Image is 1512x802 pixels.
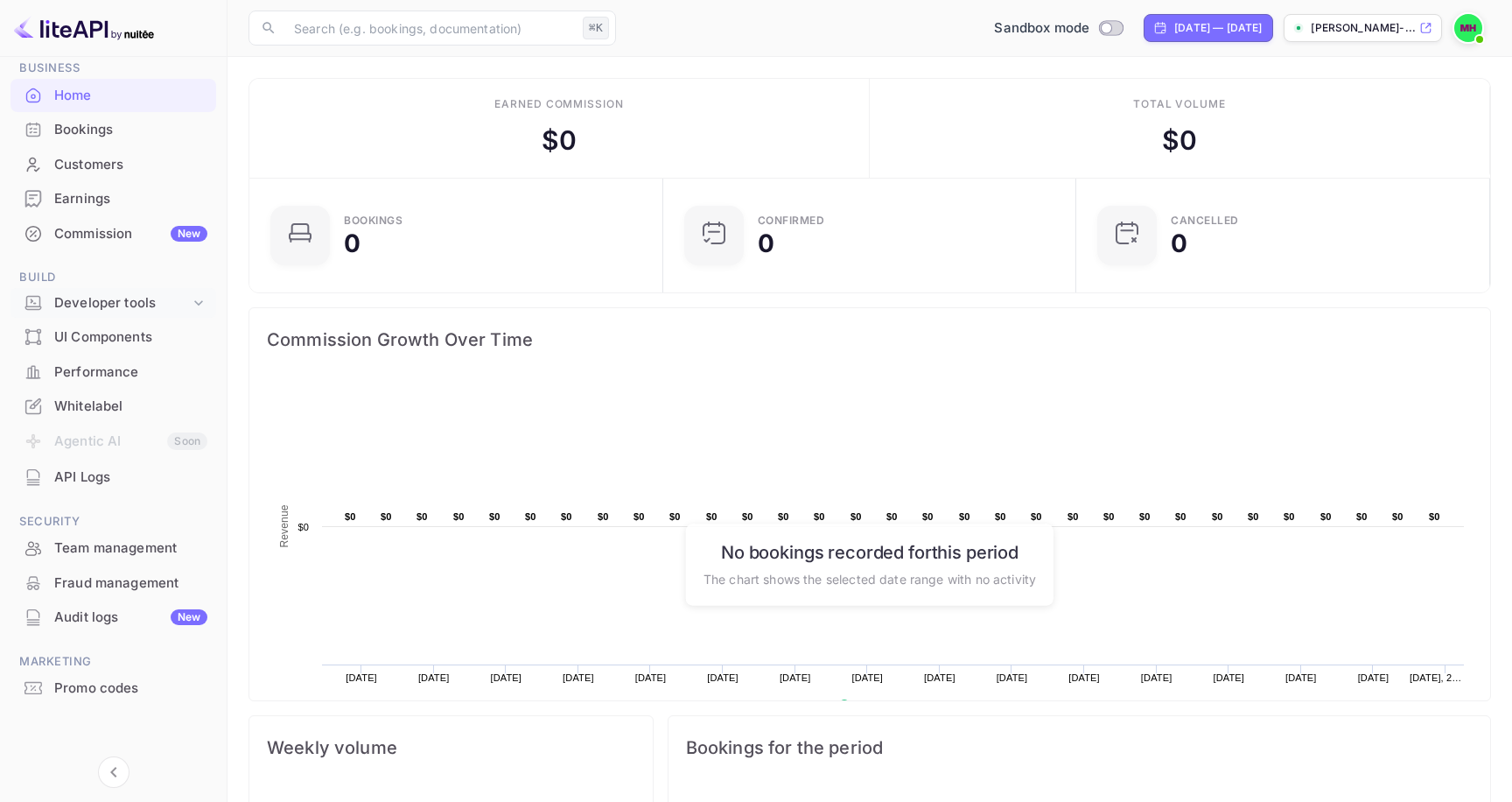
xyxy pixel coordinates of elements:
[278,504,290,547] text: Revenue
[995,511,1006,522] text: $0
[1162,121,1197,160] div: $ 0
[1311,20,1416,36] p: [PERSON_NAME]-...
[1103,511,1115,522] text: $0
[494,96,624,112] div: Earned commission
[1248,511,1259,522] text: $0
[563,672,594,683] text: [DATE]
[922,511,934,522] text: $0
[10,355,216,390] div: Performance
[10,148,216,182] div: Customers
[54,679,207,699] div: Promo codes
[10,113,216,147] div: Bookings
[706,511,717,522] text: $0
[1171,231,1187,256] div: 0
[758,215,825,226] div: Confirmed
[10,268,216,287] span: Build
[10,601,216,635] div: Audit logsNew
[1429,511,1440,522] text: $0
[490,672,521,683] text: [DATE]
[14,14,154,42] img: LiteAPI logo
[10,566,216,601] div: Fraud management
[267,734,635,762] span: Weekly volume
[98,756,129,788] button: Collapse navigation
[54,86,207,106] div: Home
[54,468,207,488] div: API Logs
[1410,672,1461,683] text: [DATE], 2…
[297,522,309,532] text: $0
[525,511,536,522] text: $0
[54,327,207,348] div: UI Components
[10,79,216,111] a: Home
[851,672,883,683] text: [DATE]
[10,182,216,216] div: Earnings
[633,511,645,522] text: $0
[10,320,216,353] a: UI Components
[10,79,216,113] div: Home
[346,672,377,683] text: [DATE]
[10,148,216,180] a: Customers
[598,511,609,522] text: $0
[1068,672,1100,683] text: [DATE]
[381,511,392,522] text: $0
[54,189,207,209] div: Earnings
[171,609,207,625] div: New
[1358,672,1389,683] text: [DATE]
[10,113,216,145] a: Bookings
[924,672,955,683] text: [DATE]
[54,397,207,417] div: Whitelabel
[1133,96,1227,112] div: Total volume
[856,700,900,712] text: Revenue
[10,288,216,319] div: Developer tools
[778,511,789,522] text: $0
[453,511,465,522] text: $0
[416,511,428,522] text: $0
[10,601,216,633] a: Audit logsNew
[10,390,216,422] a: Whitelabel
[54,293,190,313] div: Developer tools
[994,18,1089,39] span: Sandbox mode
[54,155,207,175] div: Customers
[669,511,681,522] text: $0
[10,566,216,599] a: Fraud management
[10,320,216,355] div: UI Components
[742,511,753,522] text: $0
[814,511,825,522] text: $0
[1213,672,1244,683] text: [DATE]
[635,672,667,683] text: [DATE]
[10,672,216,704] a: Promo codes
[886,511,898,522] text: $0
[10,531,216,564] a: Team management
[54,120,207,140] div: Bookings
[1285,672,1317,683] text: [DATE]
[1031,511,1042,522] text: $0
[10,461,216,495] div: API Logs
[780,672,811,683] text: [DATE]
[1175,511,1186,522] text: $0
[10,390,216,424] div: Whitelabel
[850,511,862,522] text: $0
[1392,511,1403,522] text: $0
[418,672,450,683] text: [DATE]
[10,461,216,493] a: API Logs
[10,59,216,78] span: Business
[54,224,207,244] div: Commission
[1212,511,1223,522] text: $0
[542,121,577,160] div: $ 0
[10,652,216,672] span: Marketing
[758,231,774,256] div: 0
[1174,20,1262,36] div: [DATE] — [DATE]
[686,734,1473,762] span: Bookings for the period
[1139,511,1151,522] text: $0
[10,217,216,251] div: CommissionNew
[171,226,207,242] div: New
[583,17,609,39] div: ⌘K
[283,11,576,46] input: Search (e.g. bookings, documentation)
[987,18,1130,39] div: Switch to Production mode
[344,231,360,256] div: 0
[997,672,1028,683] text: [DATE]
[959,511,970,522] text: $0
[10,355,216,388] a: Performance
[345,511,356,522] text: $0
[1356,511,1368,522] text: $0
[267,326,1473,354] span: Commission Growth Over Time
